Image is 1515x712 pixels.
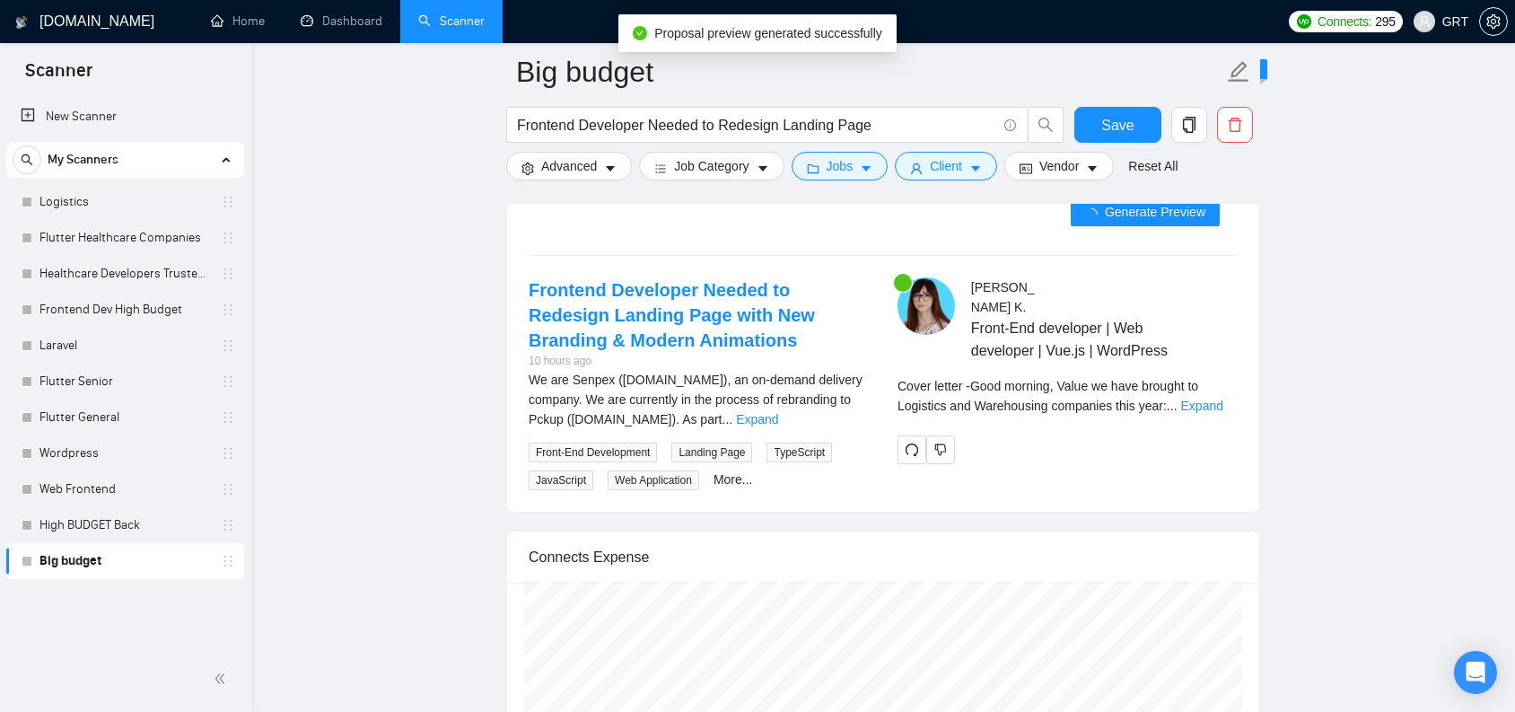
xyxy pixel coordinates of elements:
span: My Scanners [48,142,118,178]
span: TypeScript [766,443,832,462]
button: userClientcaret-down [895,152,997,180]
a: High BUDGET Back [39,507,210,543]
div: 10 hours ago [529,353,869,370]
span: ... [1167,399,1178,413]
span: Advanced [541,156,597,176]
div: Open Intercom Messenger [1454,651,1497,694]
span: JavaScript [529,470,593,490]
span: holder [221,482,235,497]
span: search [13,154,40,166]
span: [PERSON_NAME] K . [971,280,1035,314]
span: Web Application [608,470,699,490]
span: copy [1172,117,1206,133]
span: Scanner [11,57,107,95]
button: search [13,145,41,174]
button: Generate Preview [1071,198,1220,226]
img: c1dSA1Sanb3UJ4tXDzU7zmv3bZJYLMJTdt9ntF7Y1QFSFrdUuGEW8-PFTOwPdHVloE [898,277,955,335]
button: Save [1074,107,1161,143]
a: Expand [736,412,778,426]
span: delete [1218,117,1252,133]
span: Cover letter - Good morning, Value we have brought to Logistics and Warehousing companies this year: [898,379,1198,413]
span: holder [221,446,235,461]
span: info-circle [1004,119,1016,131]
span: Proposal preview generated successfully [654,26,882,40]
button: folderJobscaret-down [792,152,889,180]
a: Web Frontend [39,471,210,507]
a: Flutter Senior [39,364,210,400]
button: barsJob Categorycaret-down [639,152,784,180]
span: holder [221,303,235,317]
img: upwork-logo.png [1297,14,1311,29]
a: setting [1479,14,1508,29]
span: We are Senpex ([DOMAIN_NAME]), an on-demand delivery company. We are currently in the process of ... [529,373,863,426]
a: More... [714,472,753,487]
li: New Scanner [6,99,244,135]
span: holder [221,374,235,389]
a: New Scanner [21,99,230,135]
a: Healthcare Developers Trusted Clients [39,256,210,292]
span: search [1029,117,1063,133]
span: 295 [1375,12,1395,31]
span: setting [1480,14,1507,29]
a: searchScanner [418,13,485,29]
a: Logistics [39,184,210,220]
span: dislike [934,443,947,457]
span: ... [722,412,733,426]
button: idcardVendorcaret-down [1004,152,1114,180]
span: check-circle [633,26,647,40]
button: settingAdvancedcaret-down [506,152,632,180]
a: Frontend Dev High Budget [39,292,210,328]
span: caret-down [1086,162,1099,175]
button: copy [1171,107,1207,143]
img: logo [15,8,28,37]
span: caret-down [860,162,872,175]
a: homeHome [211,13,265,29]
div: We are Senpex (www.senpex.com), an on-demand delivery company. We are currently in the process of... [529,370,869,429]
a: Frontend Developer Needed to Redesign Landing Page with New Branding & Modern Animations [529,280,815,350]
span: Save [1101,114,1134,136]
span: holder [221,554,235,568]
input: Search Freelance Jobs... [517,114,996,136]
a: Flutter Healthcare Companies [39,220,210,256]
button: search [1028,107,1064,143]
span: Connects: [1318,12,1371,31]
span: Generate Preview [1105,202,1205,222]
span: caret-down [757,162,769,175]
div: Connects Expense [529,532,1238,583]
button: redo [898,435,926,464]
a: Reset All [1128,156,1178,176]
span: setting [521,162,534,175]
span: folder [807,162,819,175]
span: holder [221,267,235,281]
span: Jobs [827,156,854,176]
a: Big budget [39,543,210,579]
a: Flutter General [39,400,210,435]
a: Expand [1181,399,1223,413]
span: redo [898,443,925,457]
span: idcard [1020,162,1032,175]
div: Remember that the client will see only the first two lines of your cover letter. [898,376,1238,416]
span: double-left [214,670,232,688]
span: loading [1085,208,1105,221]
button: delete [1217,107,1253,143]
span: user [1418,15,1431,28]
span: user [910,162,923,175]
a: Laravel [39,328,210,364]
span: Front-End Development [529,443,657,462]
span: caret-down [969,162,982,175]
button: dislike [926,435,955,464]
span: holder [221,518,235,532]
a: Wordpress [39,435,210,471]
input: Scanner name... [516,49,1223,94]
a: dashboardDashboard [301,13,382,29]
span: holder [221,231,235,245]
button: setting [1479,7,1508,36]
span: caret-down [604,162,617,175]
span: Front-End developer | Web developer | Vue.js | WordPress [971,317,1185,362]
span: bars [654,162,667,175]
span: holder [221,338,235,353]
span: holder [221,410,235,425]
span: Landing Page [671,443,752,462]
li: My Scanners [6,142,244,579]
span: Client [930,156,962,176]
